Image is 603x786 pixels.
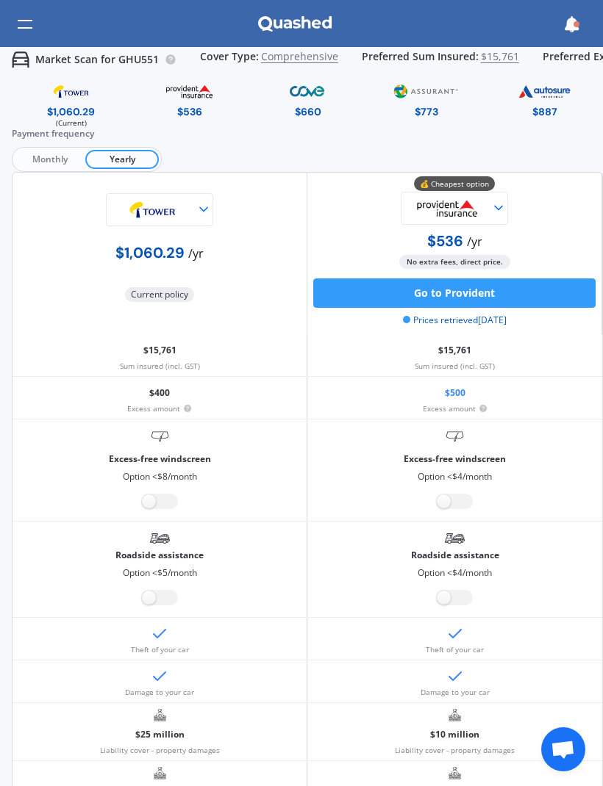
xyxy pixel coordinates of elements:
p: $400 [149,383,170,404]
div: $660 [295,104,321,119]
span: Cover Type: [200,51,259,69]
div: Open chat [541,727,585,771]
div: (Current) [56,119,87,126]
div: Option <$5/month [115,563,204,584]
small: Sum insured (incl. GST) [415,361,495,370]
b: $536 [427,231,463,250]
p: $500 [445,383,465,404]
div: Excess-free windscreen [404,452,506,466]
p: Market Scan for GHU551 [35,52,159,67]
img: Liability cover - property damages [154,709,166,721]
span: Comprehensive [261,51,338,69]
div: Option <$8/month [109,466,211,488]
span: / yr [467,234,482,250]
div: Option <$4/month [404,466,506,488]
img: Provident [403,192,491,225]
span: Prices retrieved [DATE] [403,314,507,327]
img: Assurant.png [392,79,460,104]
div: Option <$4/month [411,563,499,584]
span: Monthly [15,150,85,169]
small: Liability cover - property damages [100,746,220,754]
img: Tower.webp [37,79,105,104]
div: Payment frequency [12,126,603,141]
p: $25 million [135,724,185,746]
img: car.f15378c7a67c060ca3f3.svg [12,51,29,68]
small: Sum insured (incl. GST) [120,361,200,370]
small: Liability cover - property damages [395,746,515,754]
small: Theft of your car [131,645,189,654]
p: $10 million [430,724,479,746]
span: No extra fees, direct price. [399,255,510,269]
img: Autosure.webp [510,79,579,104]
span: Yearly [85,150,159,169]
small: Damage to your car [421,688,490,696]
div: $1,060.29 [47,104,95,119]
b: $1,060.29 [115,243,185,262]
div: Roadside assistance [115,548,204,563]
span: Current policy [125,287,194,302]
span: $15,761 [481,51,519,69]
div: $536 [177,104,202,119]
img: Tower [108,193,196,226]
div: Excess-free windscreen [109,452,211,466]
img: Provident.png [155,79,224,104]
div: Roadside assistance [411,548,499,563]
small: Theft of your car [426,645,484,654]
div: $887 [532,104,557,119]
p: $15,761 [438,340,471,361]
small: Damage to your car [125,688,194,696]
small: Excess amount [423,404,488,413]
div: 💰 Cheapest option [414,176,495,191]
p: $15,761 [143,340,176,361]
div: $773 [415,104,438,119]
small: Excess amount [127,404,192,413]
img: Cove.webp [274,79,341,104]
img: Liability cover - bodily injury [154,767,166,779]
img: Liability cover - bodily injury [449,767,461,779]
img: Liability cover - property damages [449,709,461,721]
button: Go to Provident [313,278,596,308]
span: / yr [188,245,204,262]
span: Preferred Sum Insured: [362,51,479,69]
